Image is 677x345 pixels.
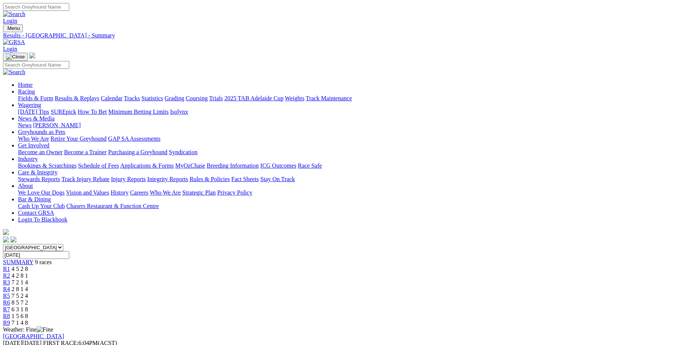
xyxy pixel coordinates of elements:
div: Get Involved [18,149,674,156]
span: 9 races [35,259,52,265]
a: Home [18,82,33,88]
a: Vision and Values [66,189,109,196]
a: R4 [3,286,10,292]
input: Select date [3,251,69,259]
a: News & Media [18,115,55,122]
a: Race Safe [298,162,322,169]
img: logo-grsa-white.png [29,52,35,58]
a: Retire Your Greyhound [51,135,107,142]
img: logo-grsa-white.png [3,229,9,235]
a: Bar & Dining [18,196,51,202]
button: Toggle navigation [3,24,23,32]
span: 7 1 4 8 [12,320,28,326]
a: [GEOGRAPHIC_DATA] [3,333,64,339]
a: About [18,183,33,189]
span: 6 3 1 8 [12,306,28,312]
a: Statistics [142,95,163,101]
a: ICG Outcomes [260,162,296,169]
a: Login To Blackbook [18,216,67,223]
a: Coursing [186,95,208,101]
a: History [110,189,128,196]
a: Purchasing a Greyhound [108,149,167,155]
div: Industry [18,162,674,169]
a: News [18,122,31,128]
a: Stewards Reports [18,176,60,182]
a: We Love Our Dogs [18,189,64,196]
a: Trials [209,95,223,101]
span: 4 2 8 1 [12,272,28,279]
span: Weather: Fine [3,326,53,333]
a: Calendar [101,95,122,101]
a: Login [3,46,17,52]
span: 1 5 6 8 [12,313,28,319]
a: How To Bet [78,109,107,115]
img: Fine [37,326,53,333]
a: Greyhounds as Pets [18,129,65,135]
div: Greyhounds as Pets [18,135,674,142]
a: Results & Replays [55,95,99,101]
a: Chasers Restaurant & Function Centre [66,203,159,209]
a: Contact GRSA [18,210,54,216]
img: GRSA [3,39,25,46]
a: R6 [3,299,10,306]
a: Applications & Forms [120,162,174,169]
img: facebook.svg [3,236,9,242]
a: GAP SA Assessments [108,135,161,142]
a: Become an Owner [18,149,63,155]
div: Racing [18,95,674,102]
a: Stay On Track [260,176,295,182]
a: Cash Up Your Club [18,203,65,209]
a: MyOzChase [175,162,205,169]
button: Toggle navigation [3,53,28,61]
img: Search [3,69,25,76]
a: [DATE] Tips [18,109,49,115]
a: Racing [18,88,35,95]
div: Wagering [18,109,674,115]
a: SUREpick [51,109,76,115]
span: 4 5 2 8 [12,266,28,272]
div: Bar & Dining [18,203,674,210]
a: [PERSON_NAME] [33,122,81,128]
a: Strategic Plan [182,189,216,196]
a: 2025 TAB Adelaide Cup [224,95,283,101]
a: Bookings & Scratchings [18,162,76,169]
input: Search [3,61,69,69]
a: R2 [3,272,10,279]
img: Search [3,11,25,18]
a: Industry [18,156,38,162]
span: R8 [3,313,10,319]
a: Isolynx [170,109,188,115]
a: Careers [130,189,148,196]
a: R3 [3,279,10,286]
a: Who We Are [150,189,181,196]
a: R9 [3,320,10,326]
a: Minimum Betting Limits [108,109,169,115]
a: Integrity Reports [147,176,188,182]
a: Get Involved [18,142,49,149]
a: R1 [3,266,10,272]
a: R5 [3,293,10,299]
div: About [18,189,674,196]
a: Breeding Information [207,162,259,169]
a: Tracks [124,95,140,101]
span: 8 5 7 2 [12,299,28,306]
a: Track Maintenance [306,95,352,101]
a: Become a Trainer [64,149,107,155]
a: SUMMARY [3,259,33,265]
a: Track Injury Rebate [61,176,109,182]
input: Search [3,3,69,11]
a: R7 [3,306,10,312]
img: twitter.svg [10,236,16,242]
span: 7 5 2 4 [12,293,28,299]
a: Weights [285,95,304,101]
a: Results - [GEOGRAPHIC_DATA] - Summary [3,32,674,39]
